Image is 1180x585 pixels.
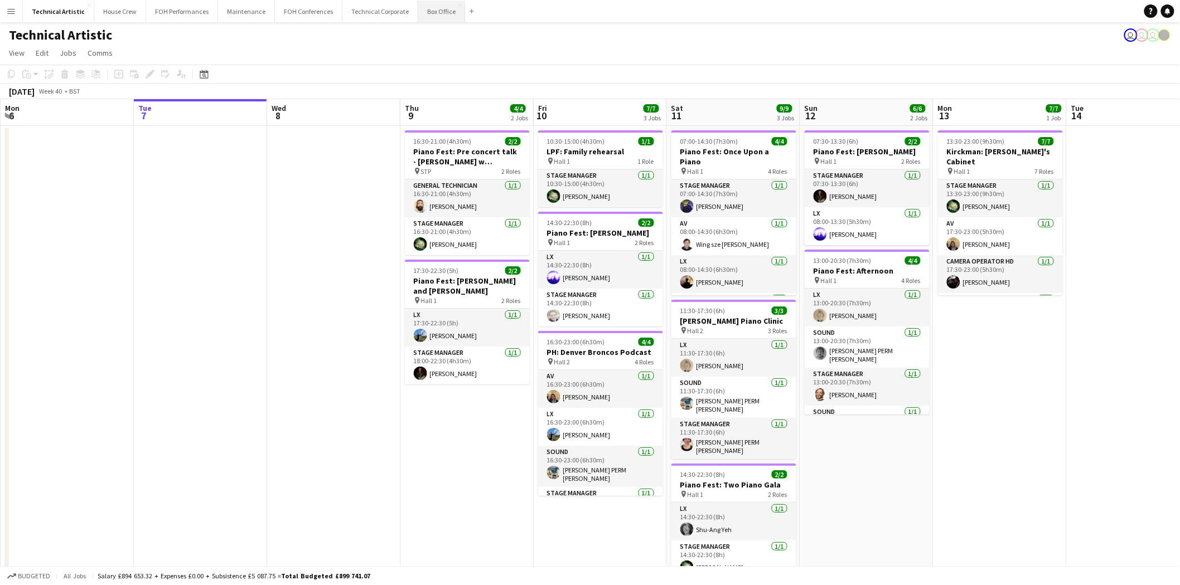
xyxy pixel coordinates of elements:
[405,260,530,384] div: 17:30-22:30 (5h)2/2Piano Fest: [PERSON_NAME] and [PERSON_NAME] Hall 12 RolesLX1/117:30-22:30 (5h)...
[18,572,50,580] span: Budgeted
[638,157,654,165] span: 1 Role
[405,147,530,167] h3: Piano Fest: Pre concert talk - [PERSON_NAME] w [PERSON_NAME] and [PERSON_NAME]
[94,1,146,22] button: House Crew
[805,130,930,245] div: 07:30-13:30 (6h)2/2Piano Fest: [PERSON_NAME] Hall 12 RolesStage Manager1/107:30-13:30 (6h)[PERSON...
[671,103,684,113] span: Sat
[680,137,738,145] span: 07:00-14:30 (7h30m)
[777,104,792,113] span: 9/9
[405,347,530,384] app-card-role: Stage Manager1/118:00-22:30 (4h30m)[PERSON_NAME]
[1147,28,1160,42] app-user-avatar: Liveforce Admin
[814,137,859,145] span: 07:30-13:30 (6h)
[671,418,796,459] app-card-role: Stage Manager1/111:30-17:30 (6h)[PERSON_NAME] PERM [PERSON_NAME]
[772,306,787,315] span: 3/3
[1035,167,1054,175] span: 7 Roles
[146,1,218,22] button: FOH Performances
[547,137,605,145] span: 10:30-15:00 (4h30m)
[538,228,663,238] h3: Piano Fest: [PERSON_NAME]
[55,46,81,60] a: Jobs
[138,103,152,113] span: Tue
[805,169,930,207] app-card-role: Stage Manager1/107:30-13:30 (6h)[PERSON_NAME]
[405,217,530,255] app-card-role: Stage Manager1/116:30-21:00 (4h30m)[PERSON_NAME]
[936,109,952,122] span: 13
[670,109,684,122] span: 11
[805,103,818,113] span: Sun
[938,179,1063,217] app-card-role: Stage Manager1/113:30-23:00 (9h30m)[PERSON_NAME]
[1046,104,1062,113] span: 7/7
[9,27,112,43] h1: Technical Artistic
[680,470,726,479] span: 14:30-22:30 (8h)
[538,147,663,157] h3: LPF: Family rehearsal
[83,46,117,60] a: Comms
[947,137,1005,145] span: 13:30-23:00 (9h30m)
[644,104,659,113] span: 7/7
[538,347,663,357] h3: PH: Denver Broncos Podcast
[910,104,926,113] span: 6/6
[1124,28,1138,42] app-user-avatar: Sally PERM Pochciol
[538,212,663,326] app-job-card: 14:30-22:30 (8h)2/2Piano Fest: [PERSON_NAME] Hall 12 RolesLX1/114:30-22:30 (8h)[PERSON_NAME]Stage...
[805,406,930,443] app-card-role: Sound1/1
[671,147,796,167] h3: Piano Fest: Once Upon a Piano
[905,256,921,265] span: 4/4
[671,503,796,540] app-card-role: LX1/114:30-22:30 (8h)Shu-Ang Yeh
[3,109,20,122] span: 6
[1070,109,1084,122] span: 14
[31,46,53,60] a: Edit
[69,87,80,95] div: BST
[538,251,663,289] app-card-role: LX1/114:30-22:30 (8h)[PERSON_NAME]
[272,103,286,113] span: Wed
[414,137,472,145] span: 16:30-21:00 (4h30m)
[902,157,921,165] span: 2 Roles
[905,137,921,145] span: 2/2
[538,331,663,496] div: 16:30-23:00 (6h30m)4/4PH: Denver Broncos Podcast Hall 24 RolesAV1/116:30-23:00 (6h30m)[PERSON_NAM...
[938,147,1063,167] h3: Kirckman: [PERSON_NAME]'s Cabinet
[768,167,787,175] span: 4 Roles
[554,358,570,366] span: Hall 2
[671,339,796,377] app-card-role: LX1/111:30-17:30 (6h)[PERSON_NAME]
[938,130,1063,295] app-job-card: 13:30-23:00 (9h30m)7/7Kirckman: [PERSON_NAME]'s Cabinet Hall 17 RolesStage Manager1/113:30-23:00 ...
[635,358,654,366] span: 4 Roles
[639,218,654,227] span: 2/2
[671,130,796,295] app-job-card: 07:00-14:30 (7h30m)4/4Piano Fest: Once Upon a Piano Hall 14 RolesStage Manager1/107:00-14:30 (7h3...
[405,309,530,347] app-card-role: LX1/117:30-22:30 (5h)[PERSON_NAME]
[671,377,796,418] app-card-role: Sound1/111:30-17:30 (6h)[PERSON_NAME] PERM [PERSON_NAME]
[405,103,419,113] span: Thu
[538,289,663,326] app-card-role: Stage Manager1/114:30-22:30 (8h)[PERSON_NAME]
[9,48,25,58] span: View
[805,266,930,276] h3: Piano Fest: Afternoon
[88,48,113,58] span: Comms
[671,293,796,334] app-card-role: Sound1/1
[1071,103,1084,113] span: Tue
[281,572,370,580] span: Total Budgeted £899 741.07
[671,255,796,293] app-card-role: LX1/108:00-14:30 (6h30m)[PERSON_NAME]
[680,306,726,315] span: 11:30-17:30 (6h)
[538,370,663,408] app-card-role: AV1/116:30-23:00 (6h30m)[PERSON_NAME]
[9,86,35,97] div: [DATE]
[403,109,419,122] span: 9
[639,137,654,145] span: 1/1
[421,167,432,175] span: STP
[502,296,521,305] span: 2 Roles
[538,408,663,446] app-card-role: LX1/116:30-23:00 (6h30m)[PERSON_NAME]
[938,255,1063,293] app-card-role: Camera Operator HD1/117:30-23:00 (5h30m)[PERSON_NAME]
[418,1,465,22] button: Box Office
[405,179,530,217] app-card-role: General Technician1/116:30-21:00 (4h30m)[PERSON_NAME]
[61,572,88,580] span: All jobs
[4,46,29,60] a: View
[805,147,930,157] h3: Piano Fest: [PERSON_NAME]
[538,130,663,207] div: 10:30-15:00 (4h30m)1/1LPF: Family rehearsal Hall 11 RoleStage Manager1/110:30-15:00 (4h30m)[PERSO...
[902,276,921,285] span: 4 Roles
[644,114,661,122] div: 3 Jobs
[37,87,65,95] span: Week 40
[270,109,286,122] span: 8
[554,238,570,247] span: Hall 1
[1135,28,1149,42] app-user-avatar: Sally PERM Pochciol
[635,238,654,247] span: 2 Roles
[538,446,663,487] app-card-role: Sound1/116:30-23:00 (6h30m)[PERSON_NAME] PERM [PERSON_NAME]
[777,114,795,122] div: 3 Jobs
[275,1,342,22] button: FOH Conferences
[538,487,663,525] app-card-role: Stage Manager1/1
[405,130,530,255] app-job-card: 16:30-21:00 (4h30m)2/2Piano Fest: Pre concert talk - [PERSON_NAME] w [PERSON_NAME] and [PERSON_NA...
